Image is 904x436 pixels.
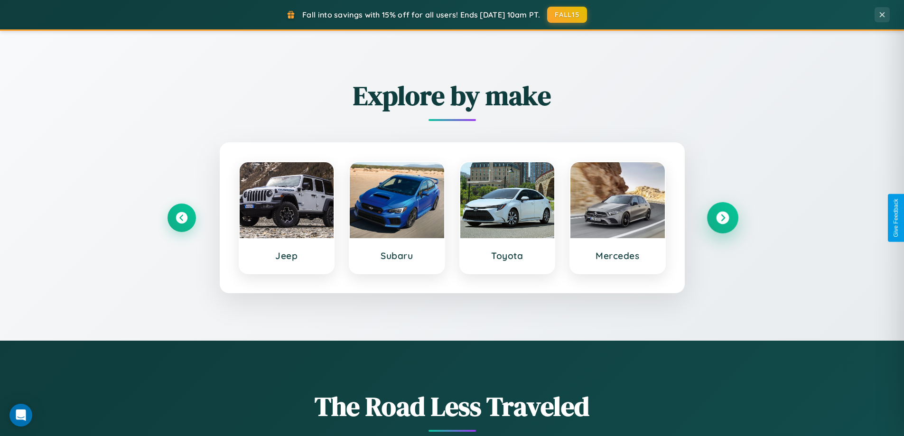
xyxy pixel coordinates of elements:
[9,404,32,427] div: Open Intercom Messenger
[302,10,540,19] span: Fall into savings with 15% off for all users! Ends [DATE] 10am PT.
[359,250,435,261] h3: Subaru
[168,388,737,425] h1: The Road Less Traveled
[893,199,899,237] div: Give Feedback
[470,250,545,261] h3: Toyota
[249,250,325,261] h3: Jeep
[168,77,737,114] h2: Explore by make
[580,250,655,261] h3: Mercedes
[547,7,587,23] button: FALL15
